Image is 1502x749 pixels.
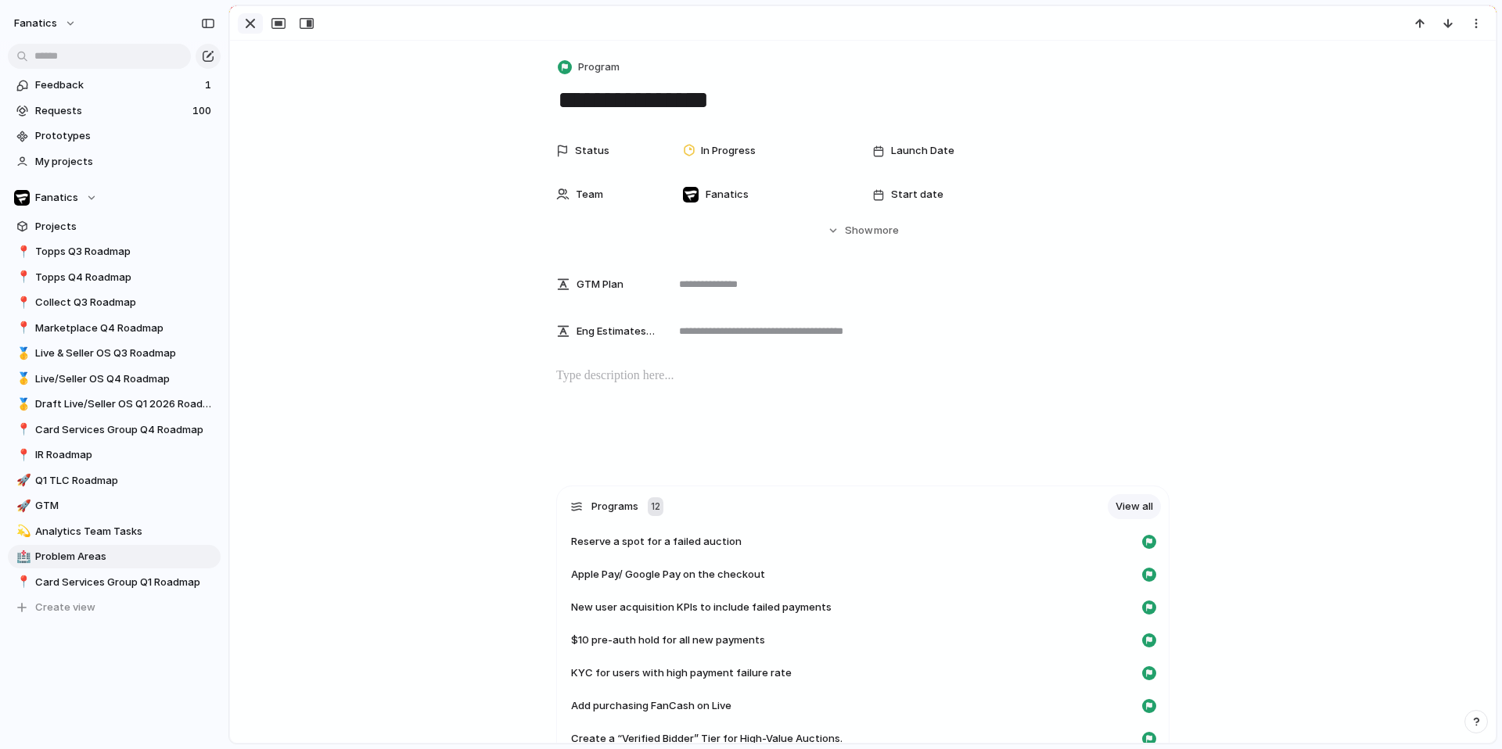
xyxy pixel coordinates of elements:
[14,371,30,387] button: 🥇
[1108,494,1161,519] a: View all
[8,317,221,340] a: 📍Marketplace Q4 Roadmap
[16,268,27,286] div: 📍
[8,469,221,493] a: 🚀Q1 TLC Roadmap
[14,549,30,564] button: 🏥
[571,633,765,648] span: $10 pre-auth hold for all new payments
[8,215,221,238] a: Projects
[16,243,27,261] div: 📍
[8,545,221,568] a: 🏥Problem Areas
[14,575,30,590] button: 📍
[891,187,943,202] span: Start date
[14,447,30,463] button: 📍
[35,422,215,438] span: Card Services Group Q4 Roadmap
[35,396,215,412] span: Draft Live/Seller OS Q1 2026 Roadmap
[35,270,215,285] span: Topps Q4 Roadmap
[14,16,57,31] span: fanatics
[35,371,215,387] span: Live/Seller OS Q4 Roadmap
[16,497,27,515] div: 🚀
[14,422,30,438] button: 📍
[576,187,603,202] span: Team
[35,77,200,93] span: Feedback
[571,665,792,681] span: KYC for users with high payment failure rate
[14,270,30,285] button: 📍
[575,143,609,159] span: Status
[8,186,221,210] button: Fanatics
[205,77,214,93] span: 1
[16,294,27,312] div: 📍
[591,499,638,514] span: Programs
[8,266,221,289] a: 📍Topps Q4 Roadmap
[556,217,1170,245] button: Showmore
[571,731,843,747] span: Create a “Verified Bidder” Tier for High-Value Auctions.
[35,524,215,539] span: Analytics Team Tasks
[16,421,27,439] div: 📍
[35,600,95,615] span: Create view
[8,443,221,467] a: 📍IR Roadmap
[16,522,27,540] div: 💫
[192,103,214,119] span: 100
[16,370,27,388] div: 🥇
[577,324,656,339] span: Eng Estimates (B/iOs/A/W) in Cycles
[8,99,221,123] a: Requests100
[14,244,30,260] button: 📍
[648,497,663,516] div: 12
[8,291,221,314] a: 📍Collect Q3 Roadmap
[571,698,731,714] span: Add purchasing FanCash on Live
[845,223,873,238] span: Show
[8,418,221,442] a: 📍Card Services Group Q4 Roadmap
[8,494,221,518] div: 🚀GTM
[35,321,215,336] span: Marketplace Q4 Roadmap
[16,548,27,566] div: 🏥
[8,571,221,594] a: 📍Card Services Group Q1 Roadmap
[8,596,221,619] button: Create view
[35,128,215,144] span: Prototypes
[8,367,221,391] a: 🥇Live/Seller OS Q4 Roadmap
[8,342,221,365] a: 🥇Live & Seller OS Q3 Roadmap
[16,396,27,414] div: 🥇
[578,59,620,75] span: Program
[8,150,221,174] a: My projects
[35,154,215,170] span: My projects
[571,567,765,582] span: Apple Pay/ Google Pay on the checkout
[35,549,215,564] span: Problem Areas
[701,143,756,159] span: In Progress
[8,392,221,416] a: 🥇Draft Live/Seller OS Q1 2026 Roadmap
[577,277,623,292] span: GTM Plan
[8,240,221,263] a: 📍Topps Q3 Roadmap
[14,346,30,361] button: 🥇
[874,223,899,238] span: more
[35,473,215,489] span: Q1 TLC Roadmap
[35,103,188,119] span: Requests
[35,498,215,514] span: GTM
[706,187,749,202] span: Fanatics
[35,190,78,206] span: Fanatics
[14,321,30,336] button: 📍
[35,295,215,310] span: Collect Q3 Roadmap
[555,56,624,79] button: Program
[16,446,27,464] div: 📍
[16,573,27,591] div: 📍
[35,346,215,361] span: Live & Seller OS Q3 Roadmap
[891,143,954,159] span: Launch Date
[8,73,221,97] a: Feedback1
[14,524,30,539] button: 💫
[571,600,832,615] span: New user acquisition KPIs to include failed payments
[571,534,742,550] span: Reserve a spot for a failed auction
[14,396,30,412] button: 🥇
[35,447,215,463] span: IR Roadmap
[16,345,27,363] div: 🥇
[8,520,221,543] a: 💫Analytics Team Tasks
[14,295,30,310] button: 📍
[35,244,215,260] span: Topps Q3 Roadmap
[35,219,215,235] span: Projects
